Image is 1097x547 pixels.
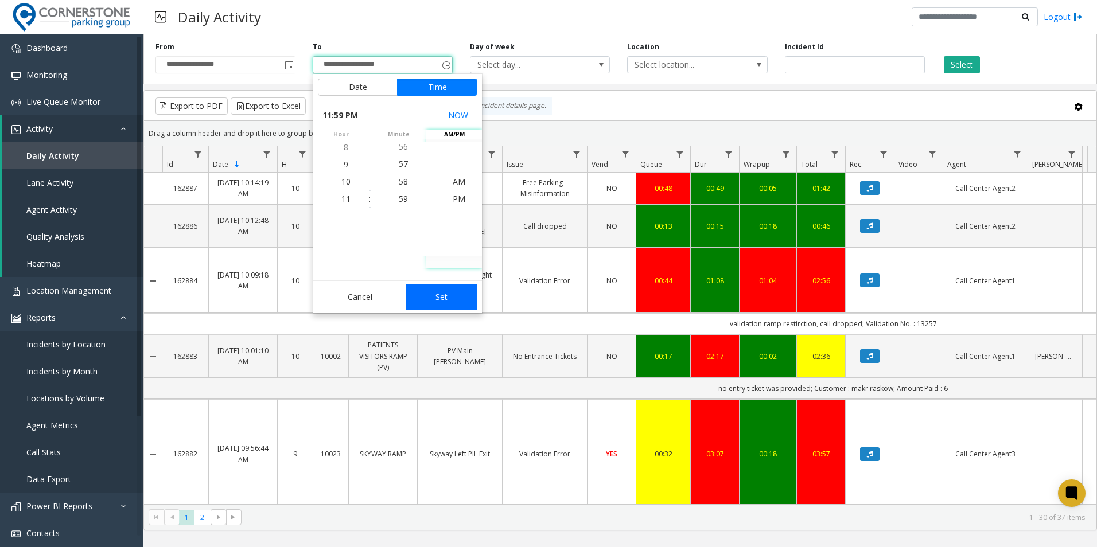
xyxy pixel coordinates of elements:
[344,142,348,153] span: 8
[285,448,306,459] a: 9
[11,98,21,107] img: 'icon'
[11,44,21,53] img: 'icon'
[399,141,408,152] span: 56
[643,183,683,194] a: 00:48
[232,160,242,169] span: Sortable
[295,146,310,162] a: H Filter Menu
[439,57,452,73] span: Toggle popup
[425,448,495,459] a: Skyway Left PIL Exit
[698,221,732,232] a: 00:15
[628,57,739,73] span: Select location...
[144,123,1096,143] div: Drag a column header and drop it here to group by that column
[804,275,838,286] a: 02:56
[1035,351,1075,362] a: [PERSON_NAME]
[26,231,84,242] span: Quality Analysis
[172,3,267,31] h3: Daily Activity
[746,221,789,232] a: 00:18
[322,107,358,123] span: 11:59 PM
[216,215,270,237] a: [DATE] 10:12:48 AM
[698,448,732,459] a: 03:07
[804,351,838,362] a: 02:36
[950,221,1021,232] a: Call Center Agent2
[444,105,473,126] button: Select now
[1010,146,1025,162] a: Agent Filter Menu
[509,275,580,286] a: Validation Error
[950,183,1021,194] a: Call Center Agent2
[643,221,683,232] div: 00:13
[259,146,275,162] a: Date Filter Menu
[606,351,617,361] span: NO
[26,366,98,377] span: Incidents by Month
[944,56,980,73] button: Select
[698,183,732,194] a: 00:49
[399,158,408,169] span: 57
[1032,159,1084,169] span: [PERSON_NAME]
[190,146,206,162] a: Id Filter Menu
[606,276,617,286] span: NO
[2,169,143,196] a: Lane Activity
[627,42,659,52] label: Location
[606,221,617,231] span: NO
[509,221,580,232] a: Call dropped
[318,79,398,96] button: Date tab
[507,159,523,169] span: Issue
[26,69,67,80] span: Monitoring
[11,502,21,511] img: 'icon'
[155,42,174,52] label: From
[226,509,242,525] span: Go to the last page
[695,159,707,169] span: Dur
[643,275,683,286] a: 00:44
[11,529,21,538] img: 'icon'
[746,351,789,362] div: 00:02
[169,183,201,194] a: 162887
[947,159,966,169] span: Agent
[369,193,371,205] div: :
[2,196,143,223] a: Agent Activity
[216,345,270,367] a: [DATE] 10:01:10 AM
[779,146,794,162] a: Wrapup Filter Menu
[26,501,92,511] span: Power BI Reports
[341,193,351,204] span: 11
[11,125,21,134] img: 'icon'
[285,221,306,232] a: 10
[509,448,580,459] a: Validation Error
[320,448,341,459] a: 10023
[470,42,515,52] label: Day of week
[216,177,270,199] a: [DATE] 10:14:19 AM
[26,204,77,215] span: Agent Activity
[320,351,341,362] a: 10002
[425,345,495,367] a: PV Main [PERSON_NAME]
[155,97,228,115] button: Export to PDF
[453,176,465,187] span: AM
[179,510,194,525] span: Page 1
[643,448,683,459] a: 00:32
[640,159,662,169] span: Queue
[397,79,477,96] button: Time tab
[406,284,478,310] button: Set
[746,183,789,194] a: 00:05
[698,275,732,286] div: 01:08
[618,146,633,162] a: Vend Filter Menu
[850,159,863,169] span: Rec.
[169,275,201,286] a: 162884
[925,146,940,162] a: Video Filter Menu
[804,183,838,194] div: 01:42
[194,510,210,525] span: Page 2
[144,352,162,361] a: Collapse Details
[285,183,306,194] a: 10
[804,448,838,459] div: 03:57
[594,448,629,459] a: YES
[594,183,629,194] a: NO
[344,159,348,170] span: 9
[211,509,226,525] span: Go to the next page
[26,312,56,323] span: Reports
[509,177,580,199] a: Free Parking - Misinformation
[313,130,369,139] span: hour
